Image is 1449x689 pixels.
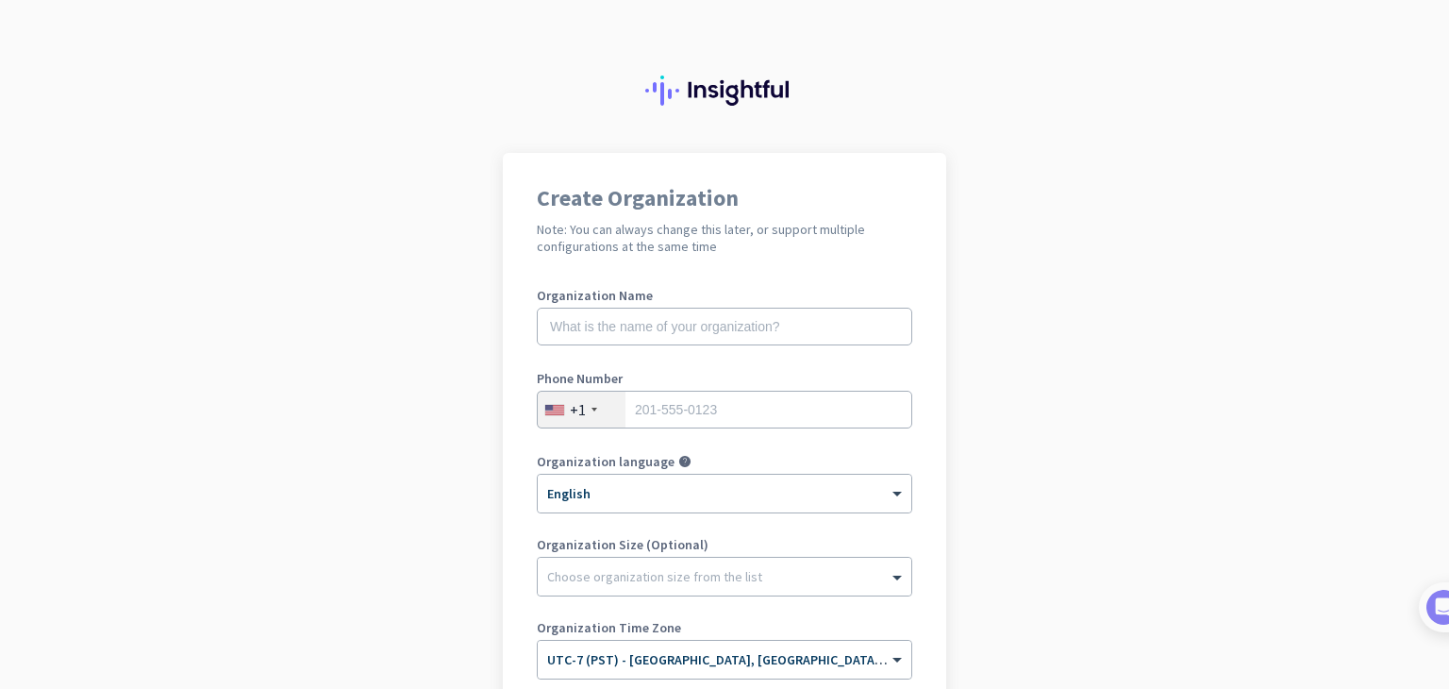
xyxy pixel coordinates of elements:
label: Organization language [537,455,675,468]
input: 201-555-0123 [537,391,912,429]
input: What is the name of your organization? [537,308,912,345]
h1: Create Organization [537,187,912,210]
h2: Note: You can always change this later, or support multiple configurations at the same time [537,221,912,255]
img: Insightful [645,76,804,106]
i: help [678,455,691,468]
label: Organization Name [537,289,912,302]
label: Organization Size (Optional) [537,538,912,551]
label: Phone Number [537,372,912,385]
div: +1 [570,400,586,419]
label: Organization Time Zone [537,621,912,634]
